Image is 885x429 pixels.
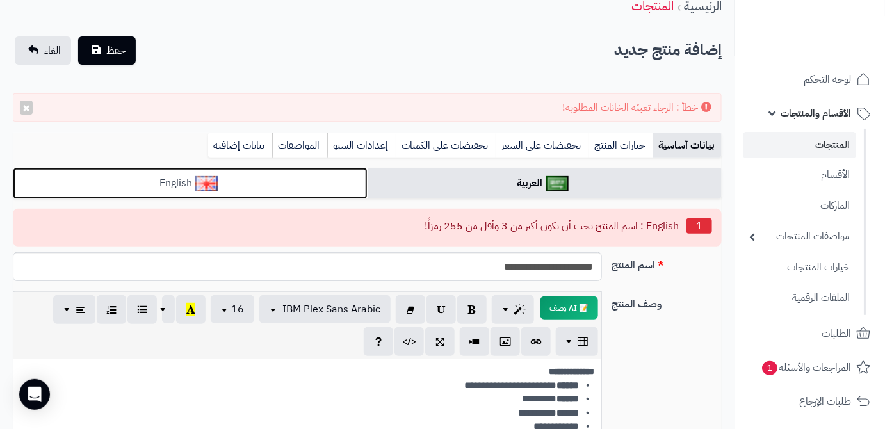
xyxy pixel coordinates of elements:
[106,43,126,58] span: حفظ
[13,93,722,122] div: خطأ : الرجاء تعبئة الخانات المطلوبة!
[396,133,496,158] a: تخفيضات على الكميات
[259,295,391,323] button: IBM Plex Sans Arabic
[607,291,727,312] label: وصف المنتج
[282,302,380,317] span: IBM Plex Sans Arabic
[798,33,873,60] img: logo-2.png
[762,361,777,375] span: 1
[368,168,722,199] a: العربية
[743,192,856,220] a: الماركات
[19,379,50,410] div: Open Intercom Messenger
[607,252,727,273] label: اسم المنتج
[743,318,877,349] a: الطلبات
[653,133,722,158] a: بيانات أساسية
[15,36,71,65] a: الغاء
[799,393,851,410] span: طلبات الإرجاع
[822,325,851,343] span: الطلبات
[546,176,569,191] img: العربية
[22,216,712,236] li: English : اسم المنتج يجب أن يكون أكبر من 3 وأقل من 255 رمزاً!
[743,254,856,281] a: خيارات المنتجات
[804,70,851,88] span: لوحة التحكم
[211,295,254,323] button: 16
[327,133,396,158] a: إعدادات السيو
[589,133,653,158] a: خيارات المنتج
[614,37,722,63] h2: إضافة منتج جديد
[743,223,856,250] a: مواصفات المنتجات
[743,386,877,417] a: طلبات الإرجاع
[496,133,589,158] a: تخفيضات على السعر
[761,359,851,376] span: المراجعات والأسئلة
[743,352,877,383] a: المراجعات والأسئلة1
[78,36,136,65] button: حفظ
[13,168,368,199] a: English
[743,132,856,158] a: المنتجات
[195,176,218,191] img: English
[540,296,598,320] button: 📝 AI وصف
[743,64,877,95] a: لوحة التحكم
[44,43,61,58] span: الغاء
[208,133,272,158] a: بيانات إضافية
[743,284,856,312] a: الملفات الرقمية
[781,104,851,122] span: الأقسام والمنتجات
[231,302,244,317] span: 16
[743,161,856,189] a: الأقسام
[20,101,33,115] button: ×
[272,133,327,158] a: المواصفات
